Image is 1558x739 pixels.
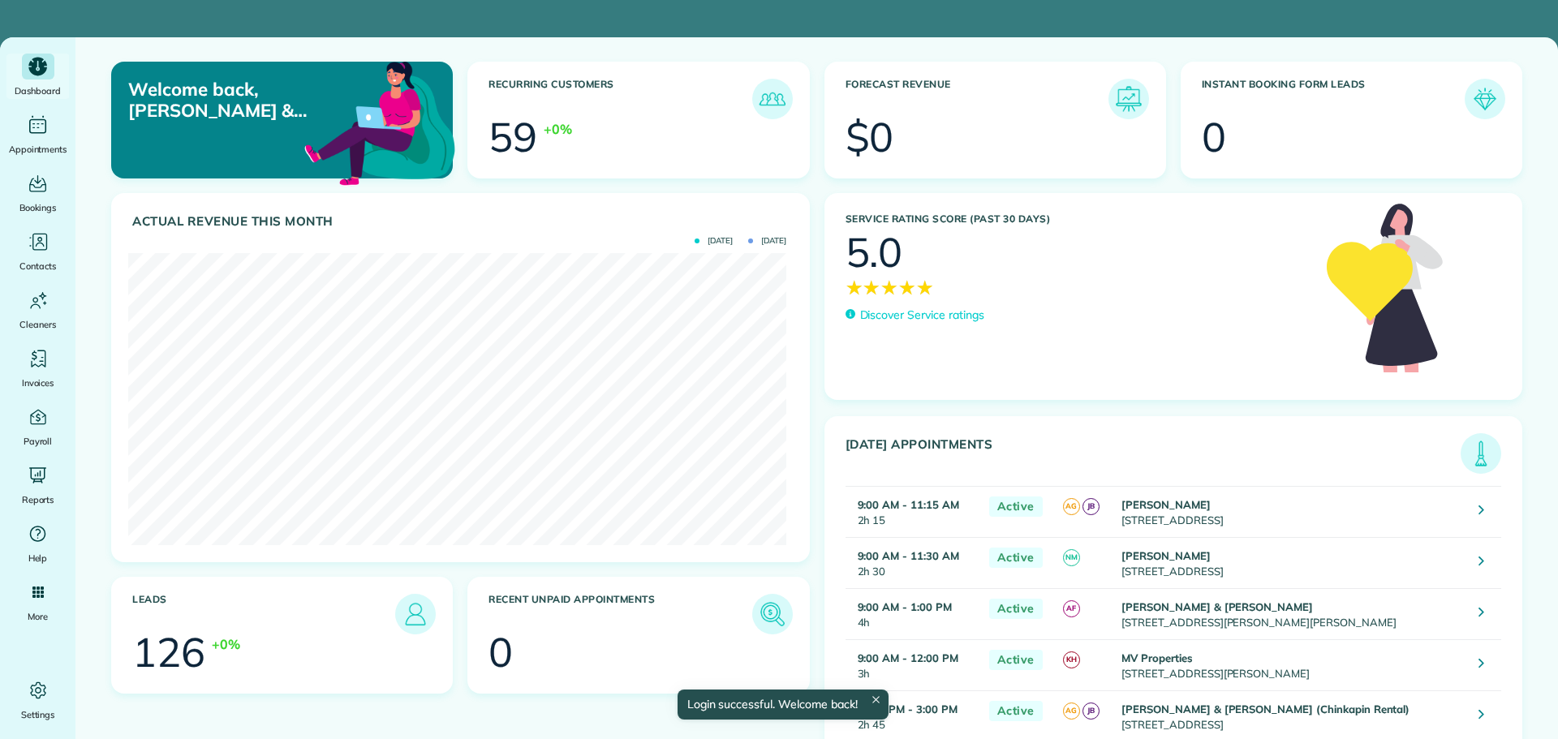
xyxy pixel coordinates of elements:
strong: MV Properties [1121,651,1193,664]
span: JB [1082,702,1100,720]
a: Help [6,521,69,566]
h3: Recent unpaid appointments [488,594,751,634]
span: Cleaners [19,316,56,333]
h3: Forecast Revenue [846,79,1108,119]
a: Discover Service ratings [846,307,984,324]
strong: [PERSON_NAME] [1121,549,1211,562]
span: Invoices [22,375,54,391]
p: Welcome back, [PERSON_NAME] & [PERSON_NAME]! [128,79,343,122]
div: 0 [1202,117,1226,157]
strong: 9:00 AM - 11:30 AM [858,549,959,562]
strong: [PERSON_NAME] & [PERSON_NAME] [1121,600,1313,613]
span: Contacts [19,258,56,274]
strong: 12:15 PM - 3:00 PM [858,702,958,715]
strong: [PERSON_NAME] & [PERSON_NAME] (Chinkapin Rental) [1121,702,1410,715]
td: 2h 30 [846,537,981,588]
span: Reports [22,492,54,508]
div: +0% [544,119,572,139]
img: icon_form_leads-04211a6a04a5b2264e4ee56bc0799ec3eb69b7e499cbb523a139df1d13a81ae0.png [1469,83,1501,115]
h3: Instant Booking Form Leads [1202,79,1465,119]
img: icon_forecast_revenue-8c13a41c7ed35a8dcfafea3cbb826a0462acb37728057bba2d056411b612bbbe.png [1113,83,1145,115]
span: Active [989,701,1043,721]
span: Payroll [24,433,53,449]
div: 0 [488,632,513,672]
a: Dashboard [6,54,69,99]
span: Bookings [19,200,57,216]
td: [STREET_ADDRESS] [1117,486,1466,537]
img: icon_recurring_customers-cf858462ba22bcd05b5a5880d41d6543d210077de5bb9ebc9590e49fd87d84ed.png [756,83,789,115]
span: Appointments [9,141,67,157]
a: Settings [6,677,69,723]
td: 3h [846,639,981,690]
img: icon_unpaid_appointments-47b8ce3997adf2238b356f14209ab4cced10bd1f174958f3ca8f1d0dd7fffeee.png [756,598,789,630]
span: NM [1063,549,1080,566]
span: AG [1063,702,1080,720]
div: +0% [212,634,240,654]
span: Active [989,650,1043,670]
strong: 9:00 AM - 1:00 PM [858,600,952,613]
div: Login successful. Welcome back! [677,690,888,720]
h3: Service Rating score (past 30 days) [846,213,1311,225]
span: Help [28,550,48,566]
img: dashboard_welcome-42a62b7d889689a78055ac9021e634bf52bae3f8056760290aed330b23ab8690.png [301,43,458,200]
img: icon_leads-1bed01f49abd5b7fead27621c3d59655bb73ed531f8eeb49469d10e621d6b896.png [399,598,432,630]
a: Appointments [6,112,69,157]
a: Contacts [6,229,69,274]
h3: Leads [132,594,395,634]
img: icon_todays_appointments-901f7ab196bb0bea1936b74009e4eb5ffbc2d2711fa7634e0d609ed5ef32b18b.png [1465,437,1497,470]
a: Cleaners [6,287,69,333]
strong: 9:00 AM - 12:00 PM [858,651,958,664]
span: JB [1082,498,1100,515]
span: More [28,608,48,625]
span: AG [1063,498,1080,515]
span: ★ [880,273,898,302]
td: [STREET_ADDRESS][PERSON_NAME][PERSON_NAME] [1117,588,1466,639]
div: 59 [488,117,537,157]
span: KH [1063,651,1080,668]
h3: Recurring Customers [488,79,751,119]
span: Active [989,548,1043,568]
a: Bookings [6,170,69,216]
div: $0 [846,117,894,157]
strong: [PERSON_NAME] [1121,498,1211,511]
span: Dashboard [15,83,61,99]
h3: [DATE] Appointments [846,437,1461,474]
span: [DATE] [748,237,786,245]
td: [STREET_ADDRESS][PERSON_NAME] [1117,639,1466,690]
span: Active [989,599,1043,619]
a: Invoices [6,346,69,391]
span: ★ [898,273,916,302]
strong: 9:00 AM - 11:15 AM [858,498,959,511]
span: ★ [916,273,934,302]
div: 5.0 [846,232,903,273]
td: [STREET_ADDRESS] [1117,537,1466,588]
div: 126 [132,632,205,672]
span: ★ [863,273,880,302]
span: Active [989,496,1043,517]
span: [DATE] [695,237,733,245]
td: 2h 15 [846,486,981,537]
a: Payroll [6,404,69,449]
h3: Actual Revenue this month [132,214,793,229]
span: Settings [21,707,55,723]
td: 4h [846,588,981,639]
a: Reports [6,462,69,508]
span: ★ [846,273,863,302]
span: AF [1063,600,1080,617]
p: Discover Service ratings [860,307,984,324]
